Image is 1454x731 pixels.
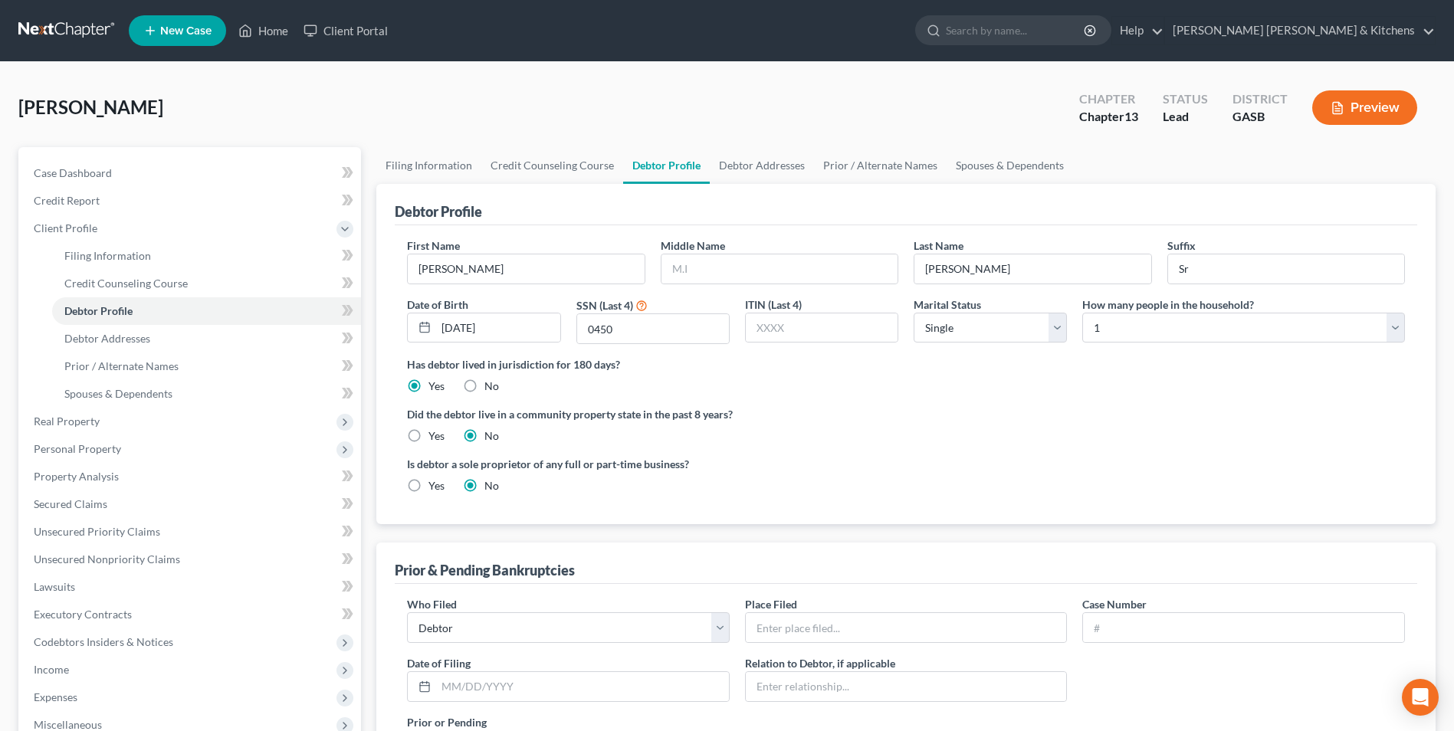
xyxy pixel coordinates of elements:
[436,313,560,343] input: MM/DD/YYYY
[34,552,180,565] span: Unsecured Nonpriority Claims
[395,202,482,221] div: Debtor Profile
[1402,679,1439,716] div: Open Intercom Messenger
[814,147,947,184] a: Prior / Alternate Names
[1083,613,1404,642] input: #
[34,497,107,510] span: Secured Claims
[34,690,77,703] span: Expenses
[1079,108,1138,126] div: Chapter
[623,147,710,184] a: Debtor Profile
[52,352,361,380] a: Prior / Alternate Names
[1312,90,1417,125] button: Preview
[34,718,102,731] span: Miscellaneous
[52,270,361,297] a: Credit Counseling Course
[160,25,212,37] span: New Case
[34,608,132,621] span: Executory Contracts
[21,573,361,601] a: Lawsuits
[64,249,151,262] span: Filing Information
[436,672,729,701] input: MM/DD/YYYY
[1112,17,1164,44] a: Help
[34,580,75,593] span: Lawsuits
[231,17,296,44] a: Home
[21,601,361,628] a: Executory Contracts
[64,387,172,400] span: Spouses & Dependents
[52,325,361,352] a: Debtor Addresses
[661,238,725,254] label: Middle Name
[661,254,898,284] input: M.I
[1232,108,1288,126] div: GASB
[34,470,119,483] span: Property Analysis
[745,655,895,671] label: Relation to Debtor, if applicable
[34,194,100,207] span: Credit Report
[21,159,361,187] a: Case Dashboard
[21,546,361,573] a: Unsecured Nonpriority Claims
[18,96,163,118] span: [PERSON_NAME]
[745,297,802,313] label: ITIN (Last 4)
[407,598,457,611] span: Who Filed
[1165,17,1435,44] a: [PERSON_NAME] [PERSON_NAME] & Kitchens
[64,277,188,290] span: Credit Counseling Course
[64,359,179,372] span: Prior / Alternate Names
[947,147,1073,184] a: Spouses & Dependents
[376,147,481,184] a: Filing Information
[1163,90,1208,108] div: Status
[428,478,445,493] label: Yes
[21,187,361,215] a: Credit Report
[395,561,575,579] div: Prior & Pending Bankruptcies
[21,490,361,518] a: Secured Claims
[1082,297,1254,313] label: How many people in the household?
[34,415,100,428] span: Real Property
[407,714,1405,730] label: Prior or Pending
[52,297,361,325] a: Debtor Profile
[64,304,133,317] span: Debtor Profile
[407,456,898,472] label: Is debtor a sole proprietor of any full or part-time business?
[21,518,361,546] a: Unsecured Priority Claims
[407,406,1405,422] label: Did the debtor live in a community property state in the past 8 years?
[577,314,729,343] input: XXXX
[1082,596,1147,612] label: Case Number
[407,356,1405,372] label: Has debtor lived in jurisdiction for 180 days?
[296,17,396,44] a: Client Portal
[34,166,112,179] span: Case Dashboard
[1167,238,1196,254] label: Suffix
[52,242,361,270] a: Filing Information
[746,613,1067,642] input: Enter place filed...
[914,254,1150,284] input: --
[914,297,981,313] label: Marital Status
[34,221,97,234] span: Client Profile
[484,478,499,493] label: No
[34,525,160,538] span: Unsecured Priority Claims
[64,332,150,345] span: Debtor Addresses
[1168,254,1404,284] input: --
[428,428,445,444] label: Yes
[408,254,644,284] input: --
[946,16,1086,44] input: Search by name...
[745,598,797,611] span: Place Filed
[34,635,173,648] span: Codebtors Insiders & Notices
[428,379,445,394] label: Yes
[576,297,633,313] label: SSN (Last 4)
[407,297,468,313] label: Date of Birth
[746,672,1067,701] input: Enter relationship...
[1232,90,1288,108] div: District
[1124,109,1138,123] span: 13
[407,657,471,670] span: Date of Filing
[1163,108,1208,126] div: Lead
[484,428,499,444] label: No
[710,147,814,184] a: Debtor Addresses
[407,238,460,254] label: First Name
[914,238,963,254] label: Last Name
[34,442,121,455] span: Personal Property
[746,313,898,343] input: XXXX
[34,663,69,676] span: Income
[1079,90,1138,108] div: Chapter
[484,379,499,394] label: No
[21,463,361,490] a: Property Analysis
[52,380,361,408] a: Spouses & Dependents
[481,147,623,184] a: Credit Counseling Course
